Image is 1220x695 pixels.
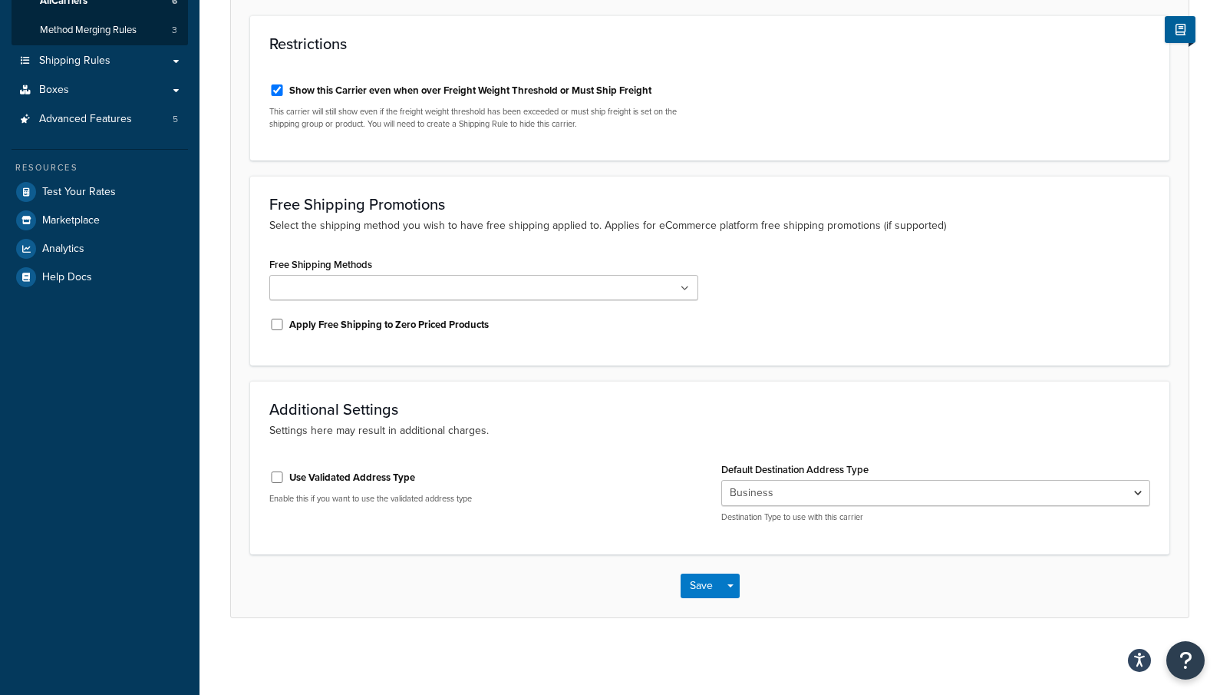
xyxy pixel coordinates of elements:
[173,113,178,126] span: 5
[12,47,188,75] a: Shipping Rules
[269,196,1150,213] h3: Free Shipping Promotions
[721,464,869,475] label: Default Destination Address Type
[1165,16,1195,43] button: Show Help Docs
[12,16,188,45] a: Method Merging Rules3
[42,243,84,256] span: Analytics
[289,84,651,98] label: Show this Carrier even when over Freight Weight Threshold or Must Ship Freight
[269,35,1150,52] h3: Restrictions
[269,493,698,505] p: Enable this if you want to use the validated address type
[39,55,110,68] span: Shipping Rules
[269,106,698,130] p: This carrier will still show even if the freight weight threshold has been exceeded or must ship ...
[12,235,188,263] a: Analytics
[40,24,137,37] span: Method Merging Rules
[289,318,489,332] label: Apply Free Shipping to Zero Priced Products
[269,217,1150,234] p: Select the shipping method you wish to have free shipping applied to. Applies for eCommerce platf...
[269,422,1150,439] p: Settings here may result in additional charges.
[172,24,177,37] span: 3
[39,84,69,97] span: Boxes
[721,511,1150,523] p: Destination Type to use with this carrier
[12,207,188,234] a: Marketplace
[12,161,188,174] div: Resources
[42,214,100,227] span: Marketplace
[12,263,188,291] a: Help Docs
[12,16,188,45] li: Method Merging Rules
[269,401,1150,418] h3: Additional Settings
[12,105,188,134] a: Advanced Features5
[12,76,188,104] a: Boxes
[12,105,188,134] li: Advanced Features
[42,186,116,199] span: Test Your Rates
[681,574,722,598] button: Save
[39,113,132,126] span: Advanced Features
[1166,641,1205,680] button: Open Resource Center
[12,178,188,206] a: Test Your Rates
[289,471,415,485] label: Use Validated Address Type
[42,271,92,284] span: Help Docs
[269,259,372,270] label: Free Shipping Methods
